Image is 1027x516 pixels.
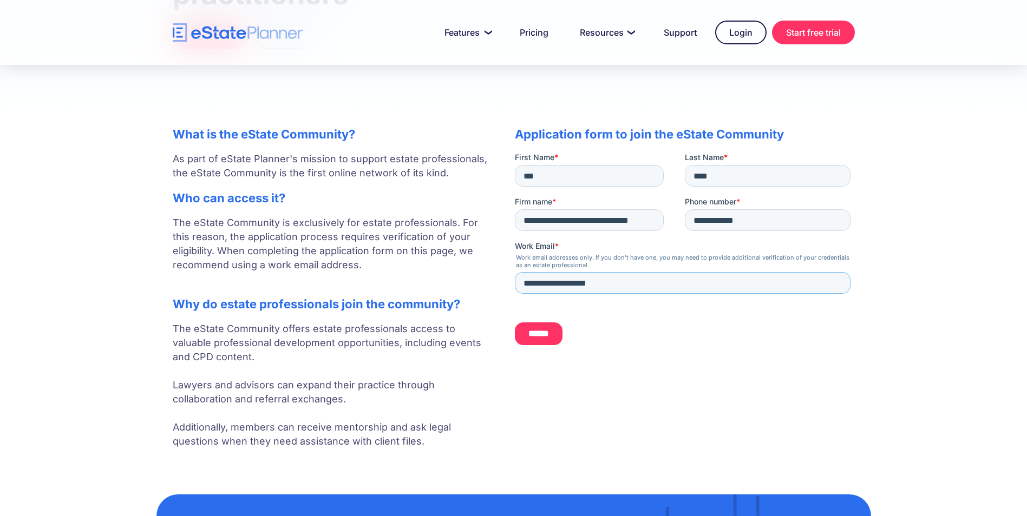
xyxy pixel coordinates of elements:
[772,21,855,44] a: Start free trial
[651,22,710,43] a: Support
[715,21,767,44] a: Login
[173,191,493,205] h2: Who can access it?
[173,322,493,448] p: The eState Community offers estate professionals access to valuable professional development oppo...
[173,152,493,180] p: As part of eState Planner's mission to support estate professionals, the eState Community is the ...
[515,152,855,354] iframe: Form 0
[173,127,493,141] h2: What is the eState Community?
[507,22,561,43] a: Pricing
[173,23,303,42] a: home
[173,297,493,311] h2: Why do estate professionals join the community?
[431,22,501,43] a: Features
[515,127,855,141] h2: Application form to join the eState Community
[567,22,645,43] a: Resources
[173,216,493,286] p: The eState Community is exclusively for estate professionals. For this reason, the application pr...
